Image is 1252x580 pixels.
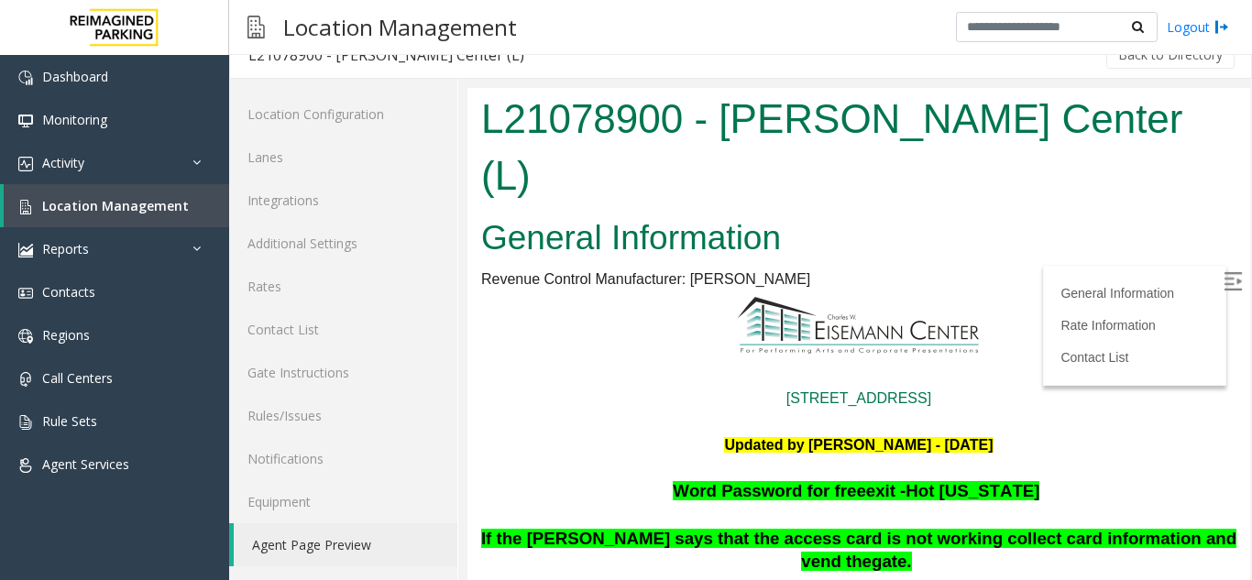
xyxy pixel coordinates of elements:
[42,197,189,214] span: Location Management
[205,393,398,412] span: Word Password for free
[42,154,84,171] span: Activity
[18,329,33,344] img: 'icon'
[42,283,95,301] span: Contacts
[234,523,457,566] a: Agent Page Preview
[42,68,108,85] span: Dashboard
[319,302,464,318] a: [STREET_ADDRESS]
[229,265,457,308] a: Rates
[18,286,33,301] img: 'icon'
[229,394,457,437] a: Rules/Issues
[593,230,688,245] a: Rate Information
[18,415,33,430] img: 'icon'
[274,5,526,49] h3: Location Management
[229,437,457,480] a: Notifications
[593,262,661,277] a: Contact List
[1106,41,1235,69] button: Back to Directory
[229,222,457,265] a: Additional Settings
[18,372,33,387] img: 'icon'
[593,198,707,213] a: General Information
[14,183,343,199] span: Revenue Control Manufacturer: [PERSON_NAME]
[229,480,457,523] a: Equipment
[229,136,457,179] a: Lanes
[42,455,129,473] span: Agent Services
[257,349,525,365] font: Updated by [PERSON_NAME] - [DATE]
[1214,17,1229,37] img: logout
[18,243,33,257] img: 'icon'
[1167,17,1229,37] a: Logout
[18,157,33,171] img: 'icon'
[229,351,457,394] a: Gate Instructions
[18,200,33,214] img: 'icon'
[42,240,89,257] span: Reports
[18,71,33,85] img: 'icon'
[42,111,107,128] span: Monitoring
[248,43,524,67] div: L21078900 - [PERSON_NAME] Center (L)
[399,393,439,412] span: exit -
[438,393,572,412] span: Hot [US_STATE]
[265,202,518,275] img: fff4a7276ae74cbe868202e4386c404a.jpg
[42,326,90,344] span: Regions
[18,458,33,473] img: 'icon'
[229,179,457,222] a: Integrations
[14,3,769,115] h1: L21078900 - [PERSON_NAME] Center (L)
[4,184,229,227] a: Location Management
[42,412,97,430] span: Rule Sets
[229,308,457,351] a: Contact List
[404,464,445,483] span: gate.
[14,126,769,174] h2: General Information
[229,93,457,136] a: Location Configuration
[42,369,113,387] span: Call Centers
[247,5,265,49] img: pageIcon
[14,441,769,484] span: If the [PERSON_NAME] says that the access card is not working collect card information and vend the
[756,184,774,202] img: Open/Close Sidebar Menu
[18,114,33,128] img: 'icon'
